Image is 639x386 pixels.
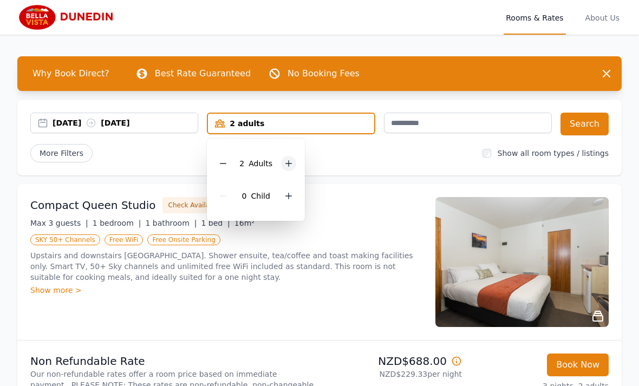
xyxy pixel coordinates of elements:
[30,354,315,369] p: Non Refundable Rate
[30,285,422,296] div: Show more >
[162,197,232,213] button: Check Availability
[53,117,198,128] div: [DATE] [DATE]
[93,219,141,227] span: 1 bedroom |
[251,192,270,200] span: Child
[145,219,197,227] span: 1 bathroom |
[498,149,609,158] label: Show all room types / listings
[324,354,462,369] p: NZD$688.00
[105,234,144,245] span: Free WiFi
[288,67,360,80] p: No Booking Fees
[234,219,255,227] span: 16m²
[249,159,272,168] span: Adult s
[30,219,88,227] span: Max 3 guests |
[30,234,100,245] span: SKY 50+ Channels
[147,234,220,245] span: Free Onsite Parking
[24,63,118,84] span: Why Book Direct?
[547,354,609,376] button: Book Now
[560,113,609,135] button: Search
[30,198,156,213] h3: Compact Queen Studio
[239,159,244,168] span: 2
[30,250,422,283] p: Upstairs and downstairs [GEOGRAPHIC_DATA]. Shower ensuite, tea/coffee and toast making facilities...
[155,67,251,80] p: Best Rate Guaranteed
[324,369,462,380] p: NZD$229.33 per night
[208,118,374,129] div: 2 adults
[17,4,121,30] img: Bella Vista Dunedin
[30,144,93,162] span: More Filters
[201,219,230,227] span: 1 bed |
[242,192,247,200] span: 0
